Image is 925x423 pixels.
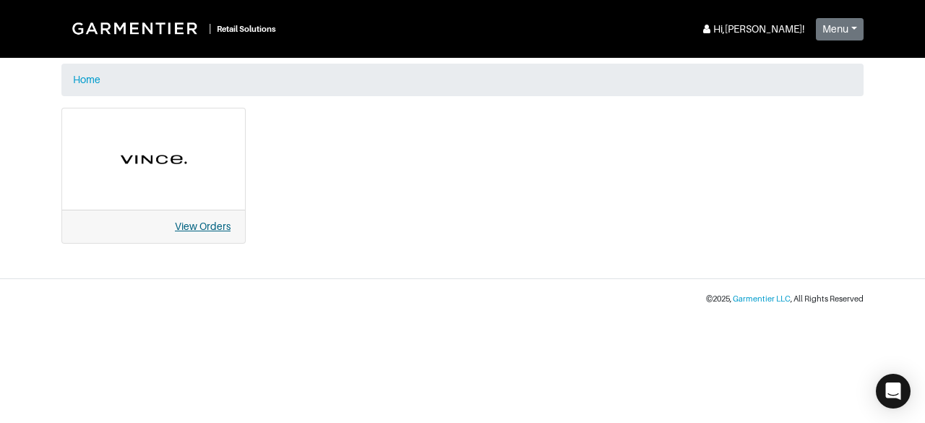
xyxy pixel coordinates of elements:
a: Home [73,74,100,85]
div: Hi, [PERSON_NAME] ! [700,22,804,37]
button: Menu [816,18,864,40]
img: cyAkLTq7csKWtL9WARqkkVaF.png [77,123,231,195]
a: Garmentier LLC [733,294,791,303]
small: © 2025 , , All Rights Reserved [706,294,864,303]
div: Open Intercom Messenger [876,374,911,409]
small: Retail Solutions [217,25,276,33]
a: View Orders [175,221,231,232]
nav: breadcrumb [61,64,864,96]
a: |Retail Solutions [61,12,282,45]
img: Garmentier [64,14,209,42]
div: | [209,21,211,36]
